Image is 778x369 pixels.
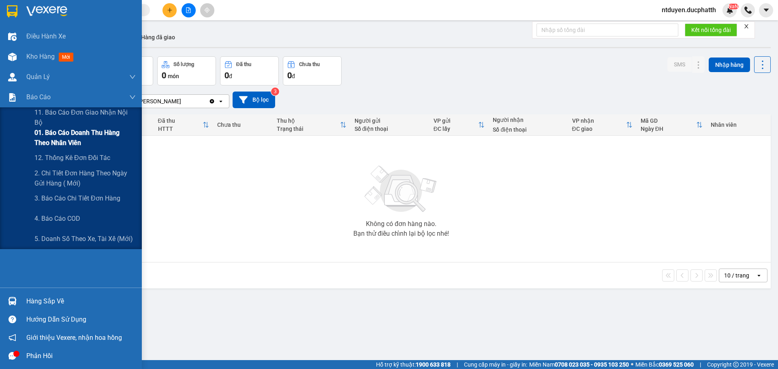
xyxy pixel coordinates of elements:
[659,361,694,368] strong: 0369 525 060
[7,5,17,17] img: logo-vxr
[744,6,752,14] img: phone-icon
[233,92,275,108] button: Bộ lọc
[655,5,722,15] span: ntduyen.ducphatth
[236,62,251,67] div: Đã thu
[8,32,17,41] img: warehouse-icon
[26,31,66,41] span: Điều hành xe
[8,53,17,61] img: warehouse-icon
[667,57,692,72] button: SMS
[26,92,51,102] span: Báo cáo
[763,6,770,14] span: caret-down
[283,56,342,85] button: Chưa thu0đ
[271,87,279,96] sup: 3
[59,53,73,62] span: mới
[26,72,50,82] span: Quản Lý
[355,126,425,132] div: Số điện thoại
[464,360,527,369] span: Cung cấp máy in - giấy in:
[34,213,80,224] span: 4. Báo cáo COD
[26,350,136,362] div: Phản hồi
[8,93,17,102] img: solution-icon
[756,272,762,279] svg: open
[220,56,279,85] button: Đã thu0đ
[641,126,696,132] div: Ngày ĐH
[34,168,136,188] span: 2. Chi tiết đơn hàng theo ngày gửi hàng ( mới)
[287,70,292,80] span: 0
[555,361,629,368] strong: 0708 023 035 - 0935 103 250
[631,363,633,366] span: ⚪️
[158,117,203,124] div: Đã thu
[167,7,173,13] span: plus
[168,73,179,79] span: món
[9,352,16,360] span: message
[9,316,16,323] span: question-circle
[572,126,626,132] div: ĐC giao
[355,117,425,124] div: Người gửi
[457,360,458,369] span: |
[129,94,136,100] span: down
[26,53,55,60] span: Kho hàng
[493,117,564,123] div: Người nhận
[299,62,320,67] div: Chưa thu
[493,126,564,133] div: Số điện thoại
[173,62,194,67] div: Số lượng
[637,114,707,136] th: Toggle SortBy
[8,73,17,81] img: warehouse-icon
[529,360,629,369] span: Miền Nam
[641,117,696,124] div: Mã GD
[361,161,442,218] img: svg+xml;base64,PHN2ZyBjbGFzcz0ibGlzdC1wbHVnX19zdmciIHhtbG5zPSJodHRwOi8vd3d3LnczLm9yZy8yMDAwL3N2Zy...
[34,107,136,128] span: 11. Báo cáo đơn giao nhận nội bộ
[34,128,136,148] span: 01. Báo cáo doanh thu hàng theo nhân viên
[691,26,731,34] span: Kết nối tổng đài
[34,234,133,244] span: 5. Doanh số theo xe, tài xế (mới)
[434,117,479,124] div: VP gửi
[135,28,182,47] button: Hàng đã giao
[26,333,122,343] span: Giới thiệu Vexere, nhận hoa hồng
[34,153,110,163] span: 12. Thống kê đơn đối tác
[685,23,737,36] button: Kết nối tổng đài
[162,3,177,17] button: plus
[292,73,295,79] span: đ
[182,97,183,105] input: Selected VP Hoằng Kim.
[724,271,749,279] div: 10 / trang
[273,114,351,136] th: Toggle SortBy
[366,221,436,227] div: Không có đơn hàng nào.
[434,126,479,132] div: ĐC lấy
[430,114,489,136] th: Toggle SortBy
[277,117,340,124] div: Thu hộ
[182,3,196,17] button: file-add
[572,117,626,124] div: VP nhận
[26,314,136,326] div: Hướng dẫn sử dụng
[416,361,451,368] strong: 1900 633 818
[26,295,136,307] div: Hàng sắp về
[129,97,181,105] div: VP [PERSON_NAME]
[162,70,166,80] span: 0
[709,58,750,72] button: Nhập hàng
[8,297,17,305] img: warehouse-icon
[157,56,216,85] button: Số lượng0món
[209,98,215,105] svg: Clear value
[711,122,767,128] div: Nhân viên
[277,126,340,132] div: Trạng thái
[229,73,232,79] span: đ
[744,23,749,29] span: close
[728,4,738,9] sup: NaN
[158,126,203,132] div: HTTT
[186,7,191,13] span: file-add
[129,74,136,80] span: down
[733,362,739,367] span: copyright
[218,98,224,105] svg: open
[200,3,214,17] button: aim
[224,70,229,80] span: 0
[204,7,210,13] span: aim
[154,114,214,136] th: Toggle SortBy
[536,23,678,36] input: Nhập số tổng đài
[759,3,773,17] button: caret-down
[217,122,269,128] div: Chưa thu
[635,360,694,369] span: Miền Bắc
[34,193,120,203] span: 3. Báo cáo chi tiết đơn hàng
[9,334,16,341] span: notification
[726,6,733,14] img: icon-new-feature
[376,360,451,369] span: Hỗ trợ kỹ thuật:
[353,230,449,237] div: Bạn thử điều chỉnh lại bộ lọc nhé!
[568,114,637,136] th: Toggle SortBy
